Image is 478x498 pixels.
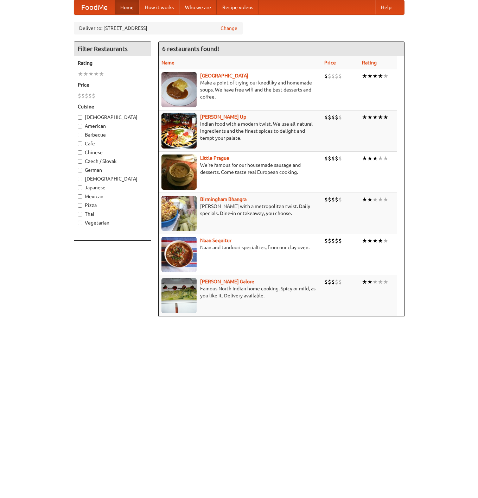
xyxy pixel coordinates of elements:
li: $ [335,113,338,121]
li: $ [324,155,328,162]
li: ★ [99,70,104,78]
li: $ [331,278,335,286]
li: $ [331,196,335,203]
li: ★ [362,237,367,245]
li: $ [88,92,92,100]
h5: Price [78,81,147,88]
div: Deliver to: [STREET_ADDRESS] [74,22,243,34]
li: ★ [383,72,388,80]
li: $ [335,196,338,203]
img: bhangra.jpg [161,196,197,231]
li: ★ [362,196,367,203]
li: $ [338,196,342,203]
li: $ [331,237,335,245]
li: ★ [383,155,388,162]
input: German [78,168,82,172]
li: $ [328,72,331,80]
label: [DEMOGRAPHIC_DATA] [78,175,147,182]
li: ★ [372,278,378,286]
label: Chinese [78,149,147,156]
li: ★ [378,196,383,203]
label: [DEMOGRAPHIC_DATA] [78,114,147,121]
input: Vegetarian [78,221,82,225]
li: $ [324,72,328,80]
li: ★ [372,237,378,245]
li: ★ [372,155,378,162]
li: $ [328,113,331,121]
label: Barbecue [78,131,147,138]
a: Who we are [179,0,217,14]
h5: Rating [78,59,147,67]
a: [GEOGRAPHIC_DATA] [200,73,248,78]
li: ★ [378,72,383,80]
h5: Cuisine [78,103,147,110]
label: Cafe [78,140,147,147]
li: $ [335,278,338,286]
li: $ [338,155,342,162]
li: $ [338,237,342,245]
li: $ [324,278,328,286]
input: Thai [78,212,82,216]
li: $ [324,237,328,245]
li: ★ [78,70,83,78]
a: Little Prague [200,155,229,161]
li: ★ [383,278,388,286]
li: $ [331,155,335,162]
li: $ [335,72,338,80]
a: Naan Sequitur [200,238,231,243]
p: Naan and tandoori specialties, from our clay oven. [161,244,319,251]
input: Czech / Slovak [78,159,82,164]
li: ★ [367,72,372,80]
li: ★ [94,70,99,78]
p: Famous North Indian home cooking. Spicy or mild, as you like it. Delivery available. [161,285,319,299]
li: ★ [367,155,372,162]
li: $ [324,113,328,121]
li: ★ [378,113,383,121]
li: $ [328,278,331,286]
li: $ [335,237,338,245]
li: $ [328,155,331,162]
p: [PERSON_NAME] with a metropolitan twist. Daily specials. Dine-in or takeaway, you choose. [161,203,319,217]
li: $ [328,237,331,245]
li: ★ [362,278,367,286]
li: $ [81,92,85,100]
li: $ [331,113,335,121]
label: Mexican [78,193,147,200]
li: ★ [372,196,378,203]
li: $ [331,72,335,80]
img: curryup.jpg [161,113,197,149]
li: ★ [367,278,372,286]
li: ★ [378,278,383,286]
h4: Filter Restaurants [74,42,151,56]
label: American [78,122,147,130]
li: ★ [88,70,94,78]
img: currygalore.jpg [161,278,197,313]
a: Birmingham Bhangra [200,196,247,202]
li: ★ [367,113,372,121]
li: ★ [378,237,383,245]
li: ★ [383,237,388,245]
label: German [78,166,147,174]
img: czechpoint.jpg [161,72,197,107]
a: [PERSON_NAME] Up [200,114,246,120]
li: ★ [372,72,378,80]
li: ★ [367,237,372,245]
ng-pluralize: 6 restaurants found! [162,45,219,52]
li: ★ [83,70,88,78]
li: $ [335,155,338,162]
li: $ [92,92,95,100]
li: $ [328,196,331,203]
label: Pizza [78,202,147,209]
img: littleprague.jpg [161,155,197,190]
li: ★ [362,113,367,121]
input: [DEMOGRAPHIC_DATA] [78,177,82,181]
li: $ [85,92,88,100]
label: Czech / Slovak [78,158,147,165]
a: Home [115,0,139,14]
a: Help [375,0,397,14]
li: $ [338,278,342,286]
input: Cafe [78,141,82,146]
